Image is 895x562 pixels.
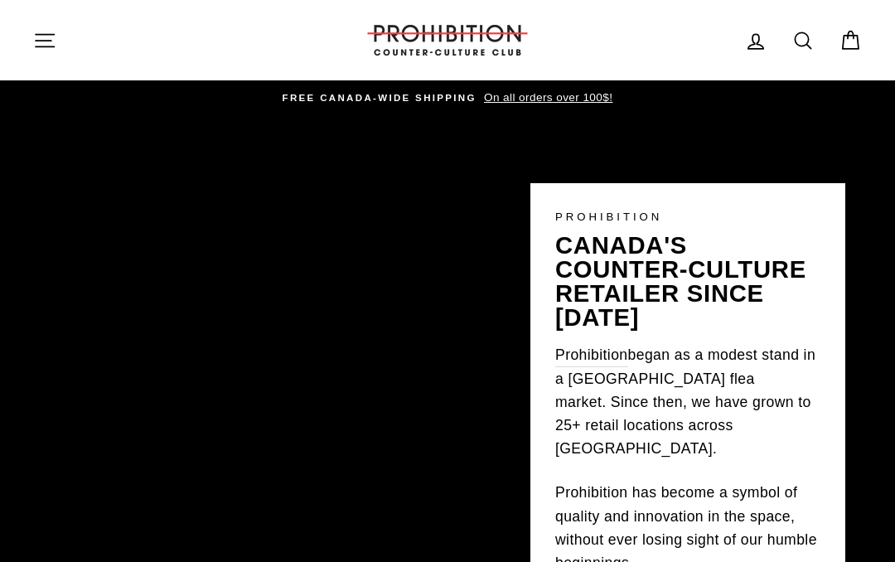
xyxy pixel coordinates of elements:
span: On all orders over 100$! [480,91,612,104]
p: began as a modest stand in a [GEOGRAPHIC_DATA] flea market. Since then, we have grown to 25+ reta... [555,343,820,461]
span: FREE CANADA-WIDE SHIPPING [283,93,477,103]
img: PROHIBITION COUNTER-CULTURE CLUB [365,25,530,56]
a: FREE CANADA-WIDE SHIPPING On all orders over 100$! [37,89,858,107]
p: canada's counter-culture retailer since [DATE] [555,234,820,331]
a: Prohibition [555,343,628,367]
p: PROHIBITION [555,208,820,225]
